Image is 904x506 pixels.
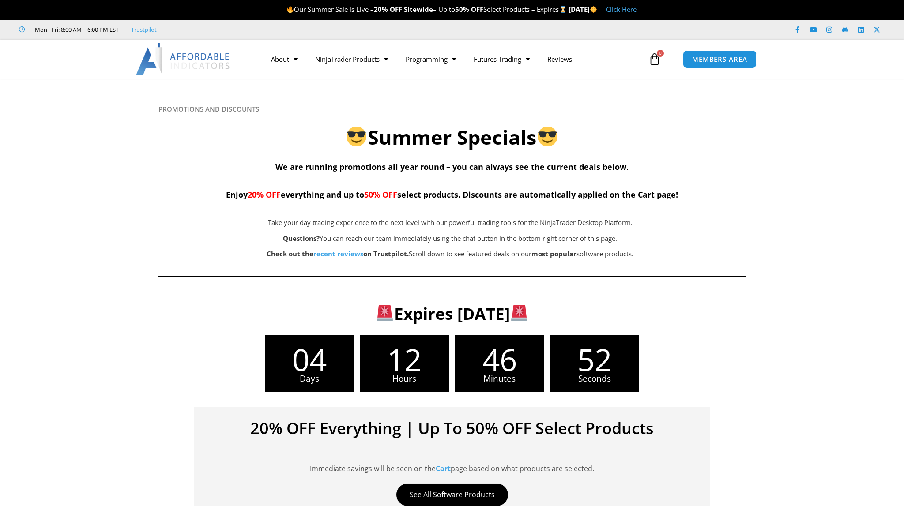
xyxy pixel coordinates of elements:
[283,234,320,243] strong: Questions?
[203,232,698,245] p: You can reach our team immediately using the chat button in the bottom right corner of this page.
[683,50,757,68] a: MEMBERS AREA
[692,56,747,63] span: MEMBERS AREA
[560,6,566,13] img: ⌛
[590,6,597,13] img: 🌞
[455,5,483,14] strong: 50% OFF
[511,305,527,321] img: 🚨
[404,5,433,14] strong: Sitewide
[455,375,544,383] span: Minutes
[158,105,746,113] h6: PROMOTIONS AND DISCOUNTS
[203,248,698,260] p: Scroll down to see featured deals on our software products.
[360,344,449,375] span: 12
[531,249,576,258] b: most popular
[131,24,157,35] a: Trustpilot
[265,375,354,383] span: Days
[396,484,508,506] a: See All Software Products
[267,249,409,258] strong: Check out the on Trustpilot.
[262,49,646,69] nav: Menu
[286,5,568,14] span: Our Summer Sale is Live – – Up to Select Products – Expires
[606,5,637,14] a: Click Here
[377,305,393,321] img: 🚨
[539,49,581,69] a: Reviews
[173,303,731,324] h3: Expires [DATE]
[374,5,402,14] strong: 20% OFF
[287,6,294,13] img: 🔥
[465,49,539,69] a: Futures Trading
[226,189,678,200] span: Enjoy everything and up to select products. Discounts are automatically applied on the Cart page!
[275,161,629,172] span: We are running promotions all year round – you can always see the current deals below.
[657,50,664,57] span: 0
[207,463,697,475] p: Immediate savings will be seen on the page based on what products are selected.
[436,464,451,473] a: Cart
[262,49,306,69] a: About
[207,420,697,436] h4: 20% OFF Everything | Up To 50% OFF Select Products
[455,344,544,375] span: 46
[158,124,746,150] h2: Summer Specials
[33,24,119,35] span: Mon - Fri: 8:00 AM – 6:00 PM EST
[569,5,597,14] strong: [DATE]
[538,127,557,146] img: 😎
[550,375,639,383] span: Seconds
[265,344,354,375] span: 04
[635,46,674,72] a: 0
[360,375,449,383] span: Hours
[268,218,633,227] span: Take your day trading experience to the next level with our powerful trading tools for the NinjaT...
[364,189,397,200] span: 50% OFF
[347,127,366,146] img: 😎
[550,344,639,375] span: 52
[248,189,281,200] span: 20% OFF
[397,49,465,69] a: Programming
[306,49,397,69] a: NinjaTrader Products
[313,249,363,258] a: recent reviews
[136,43,231,75] img: LogoAI | Affordable Indicators – NinjaTrader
